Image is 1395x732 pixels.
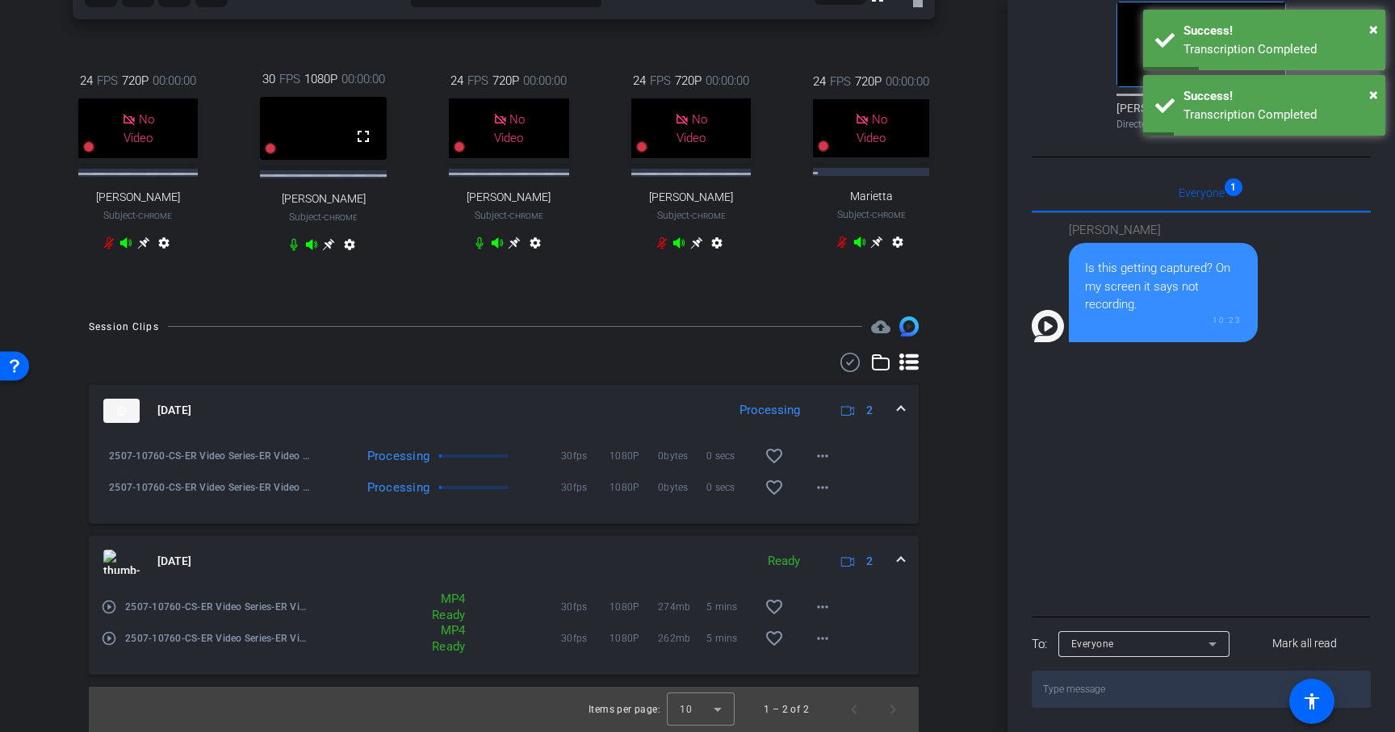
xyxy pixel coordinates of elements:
div: Processing [359,479,434,496]
span: 1080P [610,448,658,464]
div: To: [1032,635,1047,654]
span: Everyone [1179,187,1225,199]
div: Processing [731,401,808,420]
button: Previous page [835,690,873,729]
span: 2507-10760-CS-ER Video Series-ER Video Series- Episode 2-[PERSON_NAME]-2025-08-15-10-18-20-981-0 [109,448,310,464]
div: [PERSON_NAME] [1069,221,1258,240]
span: - [136,210,138,221]
span: Everyone [1071,638,1114,650]
span: Subject [475,208,543,223]
span: [PERSON_NAME] [282,192,366,206]
span: 720P [122,72,149,90]
mat-icon: settings [888,236,907,255]
div: MP4 Ready [398,622,473,655]
mat-icon: more_horiz [813,478,832,497]
span: 0 secs [706,479,755,496]
img: Profile [1032,310,1064,342]
span: [PERSON_NAME] [467,190,551,204]
span: Subject [103,208,172,223]
mat-icon: fullscreen [354,127,373,146]
span: Chrome [872,211,906,220]
mat-icon: settings [526,236,545,256]
span: 00:00:00 [153,72,196,90]
div: Ready [760,552,808,571]
div: Director [1116,117,1286,132]
mat-icon: settings [707,236,727,256]
div: Transcription Completed [1183,40,1373,59]
mat-icon: more_horiz [813,446,832,466]
mat-icon: favorite_border [765,446,784,466]
span: Mark all read [1272,635,1337,652]
span: [PERSON_NAME] [96,190,180,204]
span: 24 [80,72,93,90]
span: 2507-10760-CS-ER Video Series-ER Video Series- Episode 2-[PERSON_NAME]-2025-08-15-12-08-22-056-3 [125,630,310,646]
mat-expansion-panel-header: thumb-nail[DATE]Ready2 [89,536,919,588]
div: Processing [359,448,434,464]
mat-icon: favorite_border [765,478,784,497]
mat-icon: favorite_border [765,629,784,648]
span: 1080P [610,630,658,646]
span: - [507,210,509,221]
mat-icon: settings [154,236,174,256]
span: No Video [857,112,887,145]
button: Mark all read [1239,630,1372,659]
span: FPS [279,70,300,88]
span: 274mb [658,599,706,615]
span: × [1369,85,1378,104]
span: Subject [289,210,358,224]
div: Is this getting captured? On my screen it says not recording. [1085,259,1242,314]
div: [PERSON_NAME] [1116,100,1286,132]
span: 0 secs [706,448,755,464]
span: Destinations for your clips [871,317,890,337]
span: 2 [866,402,873,419]
img: Session clips [899,316,919,336]
span: Chrome [509,211,543,220]
mat-icon: favorite_border [765,597,784,617]
div: Session Clips [89,319,159,335]
mat-icon: more_horiz [813,597,832,617]
span: Marietta [850,190,893,203]
div: Items per page: [589,701,660,717]
div: 10:23 [1085,314,1242,326]
img: thumb-nail [103,550,140,574]
span: 720P [855,73,882,90]
span: 5 mins [706,630,755,646]
span: Chrome [692,211,726,220]
span: 30 [262,70,275,88]
span: No Video [124,112,154,145]
div: Success! [1183,22,1373,40]
span: FPS [830,73,851,90]
span: [PERSON_NAME] [649,190,733,204]
span: - [321,211,324,223]
span: Chrome [138,211,172,220]
span: Subject [837,207,906,222]
mat-icon: cloud_upload [871,317,890,337]
div: thumb-nail[DATE]Processing2 [89,437,919,524]
span: 24 [450,72,463,90]
span: 30fps [561,479,610,496]
span: [DATE] [157,553,191,570]
span: 1080P [610,479,658,496]
span: × [1369,19,1378,39]
span: No Video [494,112,525,145]
mat-icon: more_horiz [813,629,832,648]
div: thumb-nail[DATE]Ready2 [89,588,919,675]
span: 00:00:00 [886,73,929,90]
span: 00:00:00 [706,72,749,90]
span: 30fps [561,630,610,646]
button: Close [1369,82,1378,107]
span: Subject [657,208,726,223]
mat-icon: play_circle_outline [101,599,117,615]
span: 2507-10760-CS-ER Video Series-ER Video Series- Episode 2-[PERSON_NAME]-2025-08-15-12-08-22-056-0 [125,599,310,615]
span: 24 [633,72,646,90]
div: Success! [1183,87,1373,106]
span: FPS [467,72,488,90]
span: 30fps [561,448,610,464]
span: 720P [492,72,519,90]
span: 1080P [304,70,337,88]
div: Transcription Completed [1183,106,1373,124]
span: 0bytes [658,448,706,464]
button: Close [1369,17,1378,41]
span: 00:00:00 [341,70,385,88]
span: No Video [677,112,707,145]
